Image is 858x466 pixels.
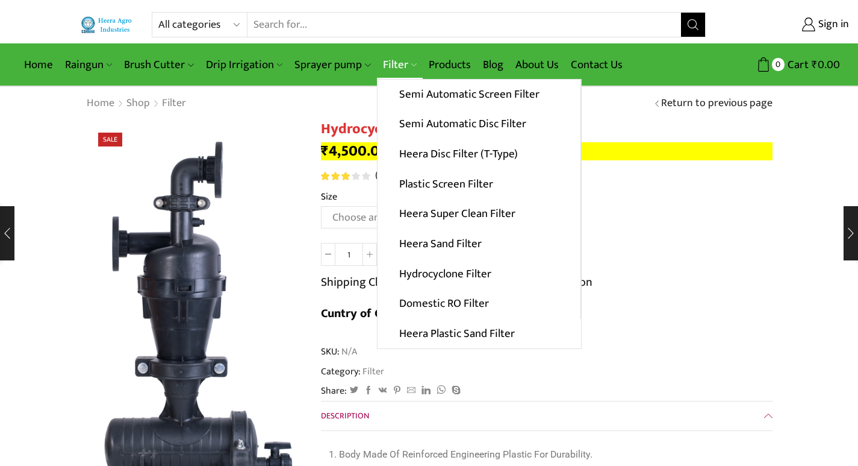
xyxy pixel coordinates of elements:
[378,109,580,139] a: Semi Automatic Disc Filter
[509,51,565,79] a: About Us
[321,142,773,160] p: –
[247,13,682,37] input: Search for...
[335,243,362,266] input: Product quantity
[321,172,352,180] span: Rated out of 5 based on customer ratings
[321,172,372,180] span: 5
[321,345,773,359] span: SKU:
[200,51,288,79] a: Drip Irrigation
[565,51,629,79] a: Contact Us
[378,169,580,199] a: Plastic Screen Filter
[812,55,818,74] span: ₹
[321,139,329,163] span: ₹
[378,289,580,319] a: Domestic RO Filter
[161,96,187,112] a: Filter
[321,272,592,292] p: Shipping Charges are extra, Depends on your Location
[126,96,151,112] a: Shop
[378,139,580,169] a: Heera Disc Filter (T-Type)
[378,319,581,349] a: Heera Plastic Sand Filter
[321,190,337,204] label: Size
[18,51,59,79] a: Home
[288,51,376,79] a: Sprayer pump
[378,259,580,289] a: Hydrocyclone Filter
[815,17,849,33] span: Sign in
[423,51,477,79] a: Products
[339,446,766,464] li: Body Made Of Reinforced Engineering Plastic For Durability.
[340,345,357,359] span: N/A
[361,364,384,379] a: Filter
[724,14,849,36] a: Sign in
[812,55,840,74] bdi: 0.00
[377,51,423,79] a: Filter
[661,96,773,112] a: Return to previous page
[681,13,705,37] button: Search button
[375,168,467,184] a: (5customer reviews)
[321,409,369,423] span: Description
[86,96,115,112] a: Home
[378,229,580,259] a: Heera Sand Filter
[321,365,384,379] span: Category:
[477,51,509,79] a: Blog
[321,303,522,324] b: Cuntry of Origin [GEOGRAPHIC_DATA]
[718,54,840,76] a: 0 Cart ₹0.00
[785,57,809,73] span: Cart
[321,139,388,163] bdi: 4,500.00
[378,80,580,110] a: Semi Automatic Screen Filter
[321,401,773,430] a: Description
[86,96,187,112] nav: Breadcrumb
[321,384,347,398] span: Share:
[98,133,122,146] span: Sale
[378,199,580,229] a: Heera Super Clean Filter
[321,172,370,180] div: Rated 3.20 out of 5
[321,121,773,138] h1: Hydrocyclone Filter
[772,58,785,71] span: 0
[59,51,118,79] a: Raingun
[118,51,199,79] a: Brush Cutter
